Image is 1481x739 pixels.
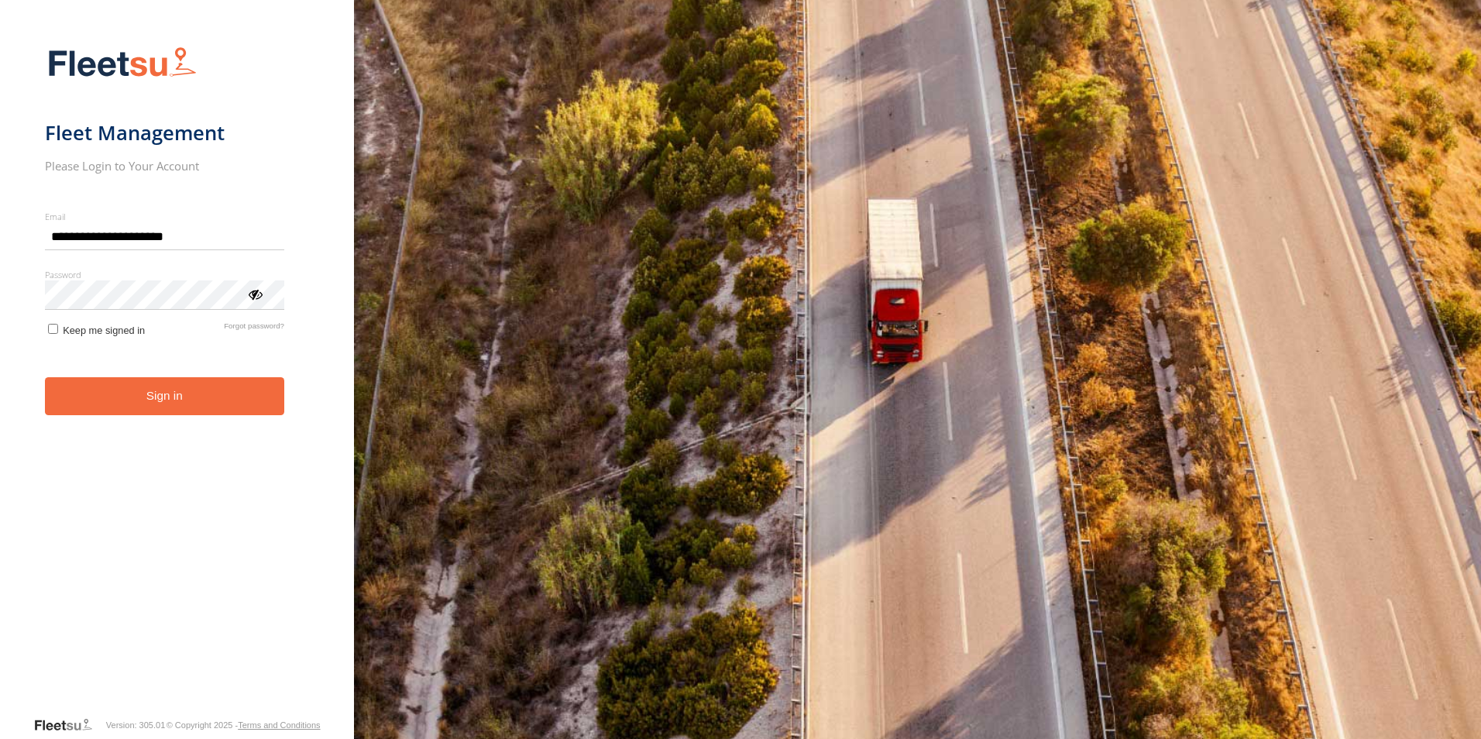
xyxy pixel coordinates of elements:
[63,325,145,336] span: Keep me signed in
[45,377,284,415] button: Sign in
[48,324,58,334] input: Keep me signed in
[45,37,309,716] form: main
[167,720,321,730] div: © Copyright 2025 -
[45,211,284,222] label: Email
[45,43,200,83] img: Fleetsu
[45,120,284,146] h1: Fleet Management
[224,321,284,336] a: Forgot password?
[238,720,320,730] a: Terms and Conditions
[45,158,284,174] h2: Please Login to Your Account
[106,720,165,730] div: Version: 305.01
[33,717,105,733] a: Visit our Website
[45,269,284,280] label: Password
[247,286,263,301] div: ViewPassword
